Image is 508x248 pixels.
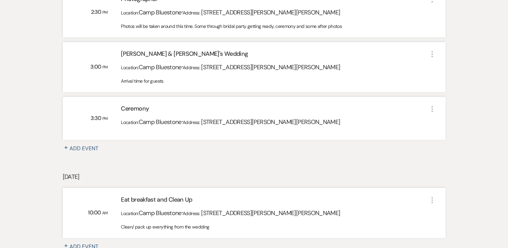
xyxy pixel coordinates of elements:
span: Camp Bluestone [139,8,182,16]
span: [STREET_ADDRESS][PERSON_NAME][PERSON_NAME] [201,118,340,126]
span: Address: [183,10,201,16]
span: Address: [183,65,201,71]
div: Clean/ pack up everything from the wedding [121,223,428,231]
span: 10:00 [88,209,102,216]
span: PM [102,116,108,121]
span: 2:30 [91,8,102,15]
p: [DATE] [63,172,446,182]
span: Location: [121,10,138,16]
div: Arrival time for guests [121,78,428,85]
div: Photos will be taken around this time. Some through bridal party getting ready, ceremony and some... [121,23,428,30]
span: PM [102,65,108,70]
span: AM [102,210,108,216]
span: Address: [183,210,201,216]
span: 3:00 [90,63,102,70]
span: [STREET_ADDRESS][PERSON_NAME][PERSON_NAME] [201,63,340,71]
span: PM [102,10,108,15]
div: [PERSON_NAME] & [PERSON_NAME]'s Wedding [121,49,428,61]
span: Camp Bluestone [139,63,182,71]
span: Camp Bluestone [139,209,182,217]
span: Camp Bluestone [139,118,182,126]
span: · [182,7,183,17]
span: · [182,62,183,72]
span: Plus Sign [63,142,70,149]
div: Ceremony [121,104,428,116]
span: Location: [121,210,138,216]
span: [STREET_ADDRESS][PERSON_NAME][PERSON_NAME] [201,8,340,16]
span: Location: [121,65,138,71]
span: Plus Sign [63,240,70,247]
span: · [182,117,183,126]
div: Eat breakfast and Clean Up [121,195,428,207]
span: Location: [121,119,138,125]
span: Address: [183,119,201,125]
span: 3:30 [91,115,102,122]
button: Plus SignAdd Event [63,144,106,153]
span: [STREET_ADDRESS][PERSON_NAME][PERSON_NAME] [201,209,340,217]
span: · [182,208,183,217]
